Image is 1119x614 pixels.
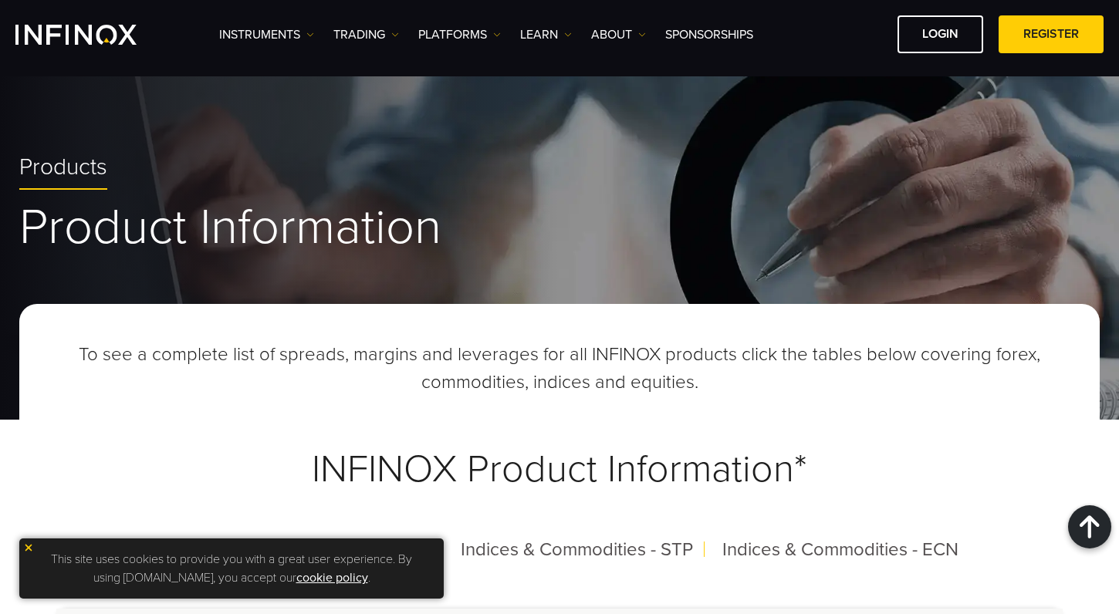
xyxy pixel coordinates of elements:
[461,538,693,561] span: Indices & Commodities - STP
[418,25,501,44] a: PLATFORMS
[219,25,314,44] a: Instruments
[15,25,173,45] a: INFINOX Logo
[296,570,368,585] a: cookie policy
[56,341,1063,396] p: To see a complete list of spreads, margins and leverages for all INFINOX products click the table...
[27,546,436,591] p: This site uses cookies to provide you with a great user experience. By using [DOMAIN_NAME], you a...
[520,25,572,44] a: Learn
[23,542,34,553] img: yellow close icon
[591,25,646,44] a: ABOUT
[333,25,399,44] a: TRADING
[722,538,958,561] span: Indices & Commodities - ECN
[898,15,983,53] a: LOGIN
[999,15,1104,53] a: REGISTER
[56,409,1063,530] h3: INFINOX Product Information*
[19,201,1100,254] h1: Product Information
[665,25,753,44] a: SPONSORSHIPS
[19,153,107,182] span: Products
